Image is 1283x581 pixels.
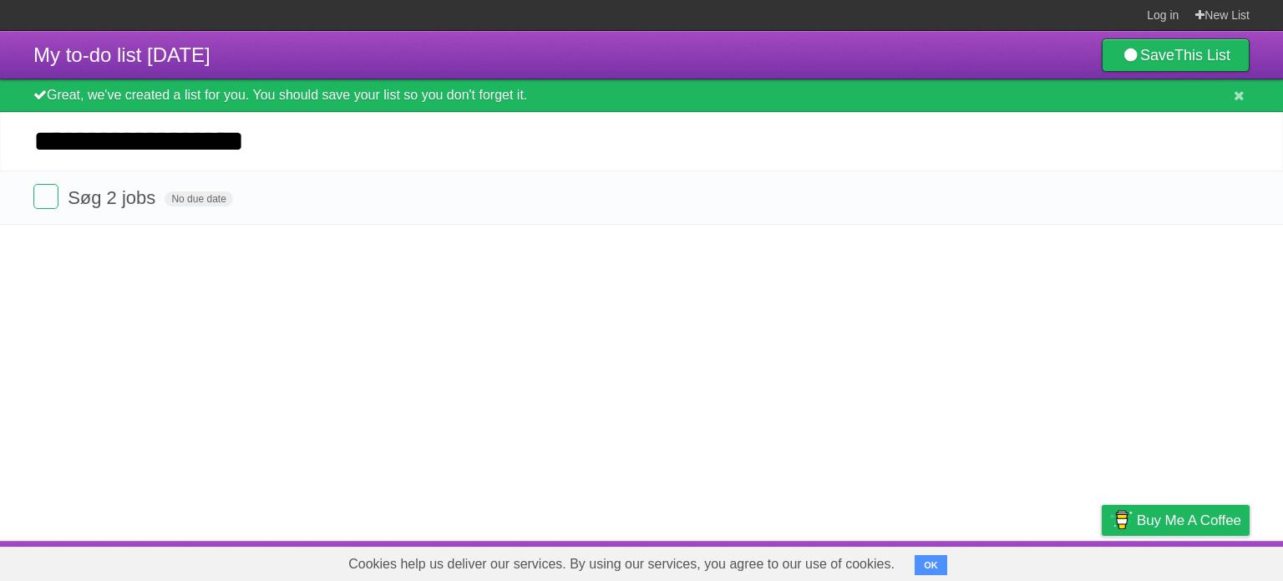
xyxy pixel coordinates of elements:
[165,191,232,206] span: No due date
[1110,506,1133,534] img: Buy me a coffee
[935,545,1002,577] a: Developers
[332,548,911,581] span: Cookies help us deliver our services. By using our services, you agree to our use of cookies.
[33,43,210,66] span: My to-do list [DATE]
[1144,545,1250,577] a: Suggest a feature
[1102,38,1250,72] a: SaveThis List
[1174,47,1230,64] b: This List
[1137,506,1241,535] span: Buy me a coffee
[1080,545,1123,577] a: Privacy
[915,555,947,575] button: OK
[1023,545,1060,577] a: Terms
[880,545,915,577] a: About
[33,184,58,209] label: Done
[1102,505,1250,536] a: Buy me a coffee
[68,187,160,208] span: Søg 2 jobs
